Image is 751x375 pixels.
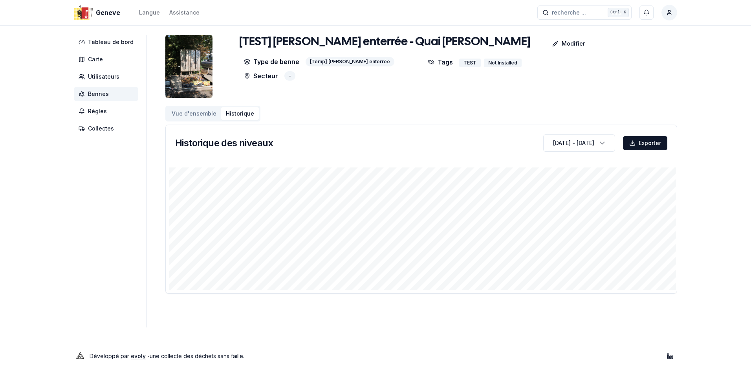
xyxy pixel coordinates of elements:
[90,351,244,362] p: Développé par - une collecte des déchets sans faille .
[244,71,278,81] p: Secteur
[169,8,200,17] a: Assistance
[562,40,585,48] p: Modifier
[74,121,141,136] a: Collectes
[139,9,160,17] div: Langue
[239,35,530,49] h1: [TEST] [PERSON_NAME] enterrée - Quai [PERSON_NAME]
[96,8,120,17] span: Geneve
[175,137,273,149] h3: Historique des niveaux
[88,90,109,98] span: Bennes
[552,9,586,17] span: recherche ...
[74,35,141,49] a: Tableau de bord
[623,136,667,150] button: Exporter
[537,6,632,20] button: recherche ...Ctrl+K
[306,57,394,66] div: [Temp] [PERSON_NAME] enterrée
[459,59,481,67] div: TEST
[74,70,141,84] a: Utilisateurs
[88,55,103,63] span: Carte
[553,139,594,147] div: [DATE] - [DATE]
[131,353,146,359] a: evoly
[139,8,160,17] button: Langue
[530,36,591,51] a: Modifier
[284,71,295,81] div: -
[74,8,123,17] a: Geneve
[167,107,221,120] button: Vue d'ensemble
[74,3,93,22] img: Geneve Logo
[88,125,114,132] span: Collectes
[428,57,453,67] p: Tags
[74,52,141,66] a: Carte
[88,38,134,46] span: Tableau de bord
[244,57,299,66] p: Type de benne
[74,350,86,362] img: Evoly Logo
[74,87,141,101] a: Bennes
[165,35,212,98] img: bin Image
[88,107,107,115] span: Règles
[88,73,119,81] span: Utilisateurs
[484,59,522,67] div: Not Installed
[221,107,259,120] button: Historique
[74,104,141,118] a: Règles
[543,134,615,152] button: [DATE] - [DATE]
